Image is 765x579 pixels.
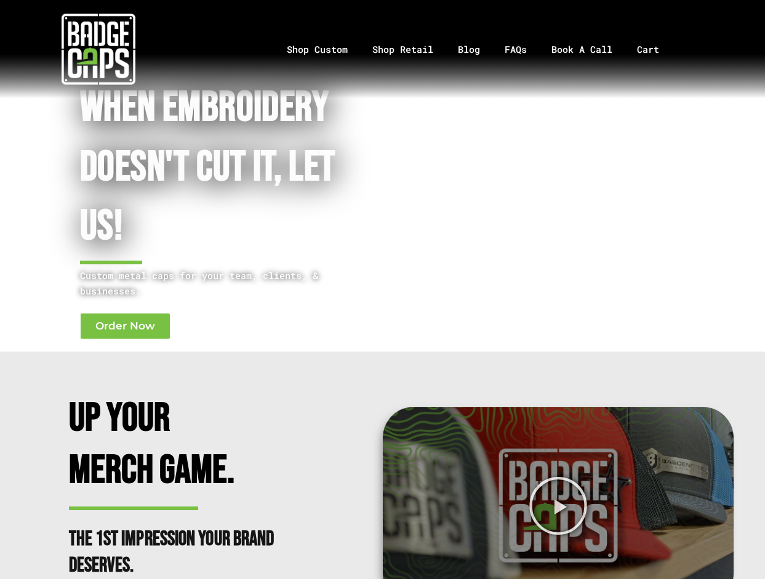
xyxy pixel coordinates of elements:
[539,17,625,82] a: Book A Call
[492,17,539,82] a: FAQs
[80,313,170,339] a: Order Now
[196,17,765,82] nav: Menu
[69,393,284,497] h2: Up Your Merch Game.
[69,526,284,579] h2: The 1st impression your brand deserves.
[360,17,446,82] a: Shop Retail
[446,17,492,82] a: Blog
[80,79,338,257] h1: When Embroidery Doesn't cut it, Let Us!
[274,17,360,82] a: Shop Custom
[95,321,155,331] span: Order Now
[62,12,135,86] img: badgecaps white logo with green acccent
[528,476,588,536] div: Play Video
[625,17,687,82] a: Cart
[80,268,338,299] p: Custom metal caps for your team, clients, & businesses.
